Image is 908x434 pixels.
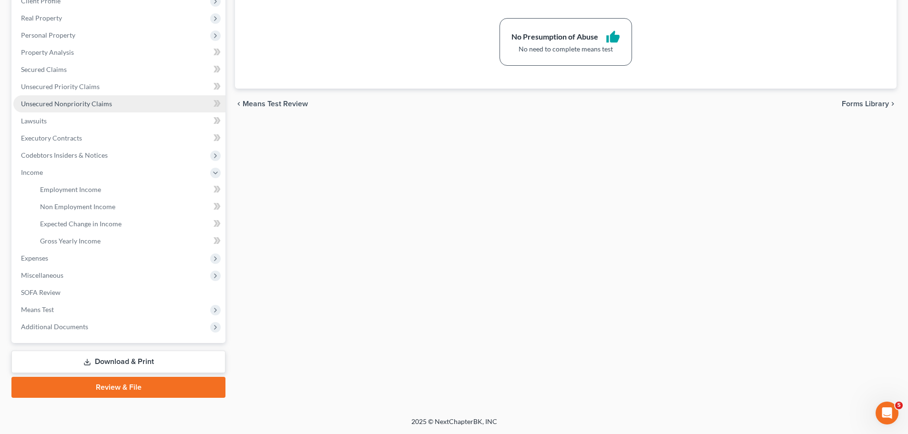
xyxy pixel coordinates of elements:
[13,61,225,78] a: Secured Claims
[243,100,308,108] span: Means Test Review
[21,117,47,125] span: Lawsuits
[21,254,48,262] span: Expenses
[235,100,308,108] button: chevron_left Means Test Review
[21,31,75,39] span: Personal Property
[511,44,620,54] div: No need to complete means test
[11,351,225,373] a: Download & Print
[21,48,74,56] span: Property Analysis
[21,323,88,331] span: Additional Documents
[32,215,225,232] a: Expected Change in Income
[40,202,115,211] span: Non Employment Income
[13,284,225,301] a: SOFA Review
[21,14,62,22] span: Real Property
[32,198,225,215] a: Non Employment Income
[13,44,225,61] a: Property Analysis
[21,168,43,176] span: Income
[895,402,903,409] span: 5
[13,95,225,112] a: Unsecured Nonpriority Claims
[511,31,598,42] div: No Presumption of Abuse
[606,30,620,44] i: thumb_up
[21,305,54,313] span: Means Test
[889,100,897,108] i: chevron_right
[21,288,61,296] span: SOFA Review
[21,271,63,279] span: Miscellaneous
[11,377,225,398] a: Review & File
[21,82,100,91] span: Unsecured Priority Claims
[40,237,101,245] span: Gross Yearly Income
[842,100,897,108] button: Forms Library chevron_right
[40,220,122,228] span: Expected Change in Income
[21,65,67,73] span: Secured Claims
[21,134,82,142] span: Executory Contracts
[32,232,225,250] a: Gross Yearly Income
[13,112,225,130] a: Lawsuits
[32,181,225,198] a: Employment Income
[21,151,108,159] span: Codebtors Insiders & Notices
[842,100,889,108] span: Forms Library
[21,100,112,108] span: Unsecured Nonpriority Claims
[13,78,225,95] a: Unsecured Priority Claims
[40,185,101,193] span: Employment Income
[235,100,243,108] i: chevron_left
[183,417,726,434] div: 2025 © NextChapterBK, INC
[13,130,225,147] a: Executory Contracts
[876,402,898,424] iframe: Intercom live chat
